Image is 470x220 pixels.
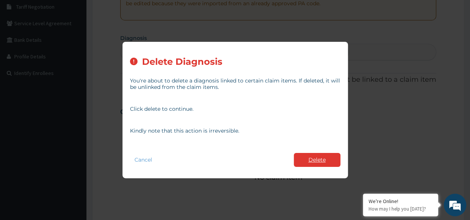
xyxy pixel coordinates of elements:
div: Chat with us now [39,42,126,52]
button: Delete [294,153,340,167]
div: Minimize live chat window [123,4,141,22]
button: Cancel [130,154,157,165]
p: Kindly note that this action is irreversible. [130,128,340,134]
p: You're about to delete a diagnosis linked to certain claim items. If deleted, it will be unlinked... [130,78,340,90]
h2: Delete Diagnosis [142,57,222,67]
textarea: Type your message and hit 'Enter' [4,143,143,169]
p: Click delete to continue. [130,106,340,112]
div: We're Online! [369,198,432,205]
p: How may I help you today? [369,206,432,212]
img: d_794563401_company_1708531726252_794563401 [14,38,30,57]
span: We're online! [44,63,104,139]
